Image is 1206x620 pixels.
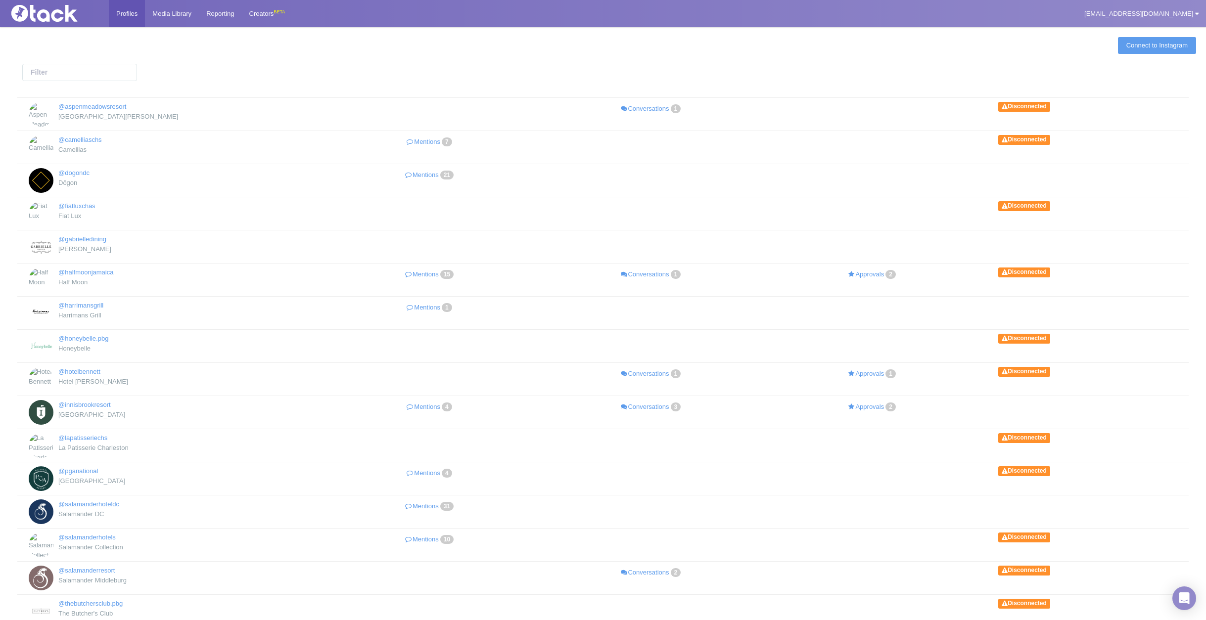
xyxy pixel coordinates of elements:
[29,377,305,387] div: Hotel [PERSON_NAME]
[671,104,681,113] span: 1
[58,169,90,177] a: @dogondc
[440,502,454,511] span: 31
[998,267,1050,277] span: Disconnected
[320,135,541,149] a: Mentions7
[998,433,1050,443] span: Disconnected
[29,244,305,254] div: [PERSON_NAME]
[22,64,137,81] input: Filter
[541,566,762,580] a: Conversations2
[442,137,452,146] span: 7
[29,178,305,188] div: Dōgon
[442,469,452,478] span: 4
[541,267,762,282] a: Conversations1
[29,145,305,155] div: Camellias
[29,211,305,221] div: Fiat Lux
[29,301,53,325] img: Harrimans Grill
[320,532,541,547] a: Mentions10
[998,566,1050,576] span: Disconnected
[440,171,454,179] span: 21
[58,500,119,508] a: @salamanderhoteldc
[58,235,106,243] a: @gabrielledining
[541,367,762,381] a: Conversations1
[320,267,541,282] a: Mentions15
[885,402,896,411] span: 2
[58,467,98,475] a: @pganational
[29,201,53,226] img: Fiat Lux
[29,466,53,491] img: PGA National Resort
[320,168,541,182] a: Mentions21
[29,499,53,524] img: Salamander DC
[58,202,95,210] a: @fiatluxchas
[29,102,53,127] img: Aspen Meadows Resort
[998,135,1050,145] span: Disconnected
[885,369,896,378] span: 1
[29,509,305,519] div: Salamander DC
[1118,37,1196,54] a: Connect to Instagram
[998,201,1050,211] span: Disconnected
[17,84,1189,98] th: : activate to sort column descending
[29,277,305,287] div: Half Moon
[58,268,113,276] a: @halfmoonjamaica
[671,402,681,411] span: 3
[998,102,1050,112] span: Disconnected
[998,599,1050,609] span: Disconnected
[29,334,53,358] img: Honeybelle
[58,401,111,408] a: @innisbrookresort
[671,568,681,577] span: 2
[762,367,983,381] a: Approvals1
[274,7,285,17] div: BETA
[29,234,53,259] img: Gabrielle Charleston
[29,433,53,458] img: La Patisserie Charleston
[671,369,681,378] span: 1
[29,566,53,590] img: Salamander Middleburg
[998,334,1050,344] span: Disconnected
[442,402,452,411] span: 4
[29,168,53,193] img: Dōgon
[29,344,305,354] div: Honeybelle
[58,103,126,110] a: @aspenmeadowsresort
[320,400,541,414] a: Mentions4
[442,303,452,312] span: 1
[541,400,762,414] a: Conversations3
[29,576,305,585] div: Salamander Middleburg
[320,301,541,315] a: Mentions1
[29,135,53,160] img: Camellias
[29,267,53,292] img: Half Moon
[440,535,454,544] span: 10
[58,335,108,342] a: @honeybelle.pbg
[320,466,541,481] a: Mentions4
[58,434,107,442] a: @lapatisseriechs
[998,466,1050,476] span: Disconnected
[58,533,116,541] a: @salamanderhotels
[29,476,305,486] div: [GEOGRAPHIC_DATA]
[762,400,983,414] a: Approvals2
[998,532,1050,542] span: Disconnected
[1172,586,1196,610] div: Open Intercom Messenger
[541,102,762,116] a: Conversations1
[29,609,305,619] div: The Butcher's Club
[671,270,681,279] span: 1
[29,532,53,557] img: Salamander Collection
[29,367,53,392] img: Hotel Bennett
[29,310,305,320] div: Harrimans Grill
[7,5,106,22] img: Tack
[29,112,305,122] div: [GEOGRAPHIC_DATA][PERSON_NAME]
[320,499,541,514] a: Mentions31
[998,367,1050,377] span: Disconnected
[29,542,305,552] div: Salamander Collection
[29,400,53,425] img: Innisbrook Resort
[440,270,454,279] span: 15
[885,270,896,279] span: 2
[29,410,305,420] div: [GEOGRAPHIC_DATA]
[29,443,305,453] div: La Patisserie Charleston
[58,136,102,143] a: @camelliaschs
[58,567,115,574] a: @salamanderresort
[58,600,123,607] a: @thebutchersclub.pbg
[58,302,103,309] a: @harrimansgrill
[762,267,983,282] a: Approvals2
[58,368,100,375] a: @hotelbennett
